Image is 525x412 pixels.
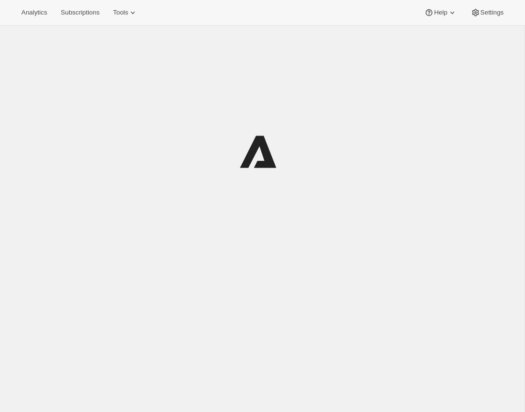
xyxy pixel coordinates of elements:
[16,6,53,19] button: Analytics
[61,9,99,16] span: Subscriptions
[465,6,509,19] button: Settings
[107,6,143,19] button: Tools
[480,9,504,16] span: Settings
[21,9,47,16] span: Analytics
[55,6,105,19] button: Subscriptions
[113,9,128,16] span: Tools
[434,9,447,16] span: Help
[418,6,462,19] button: Help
